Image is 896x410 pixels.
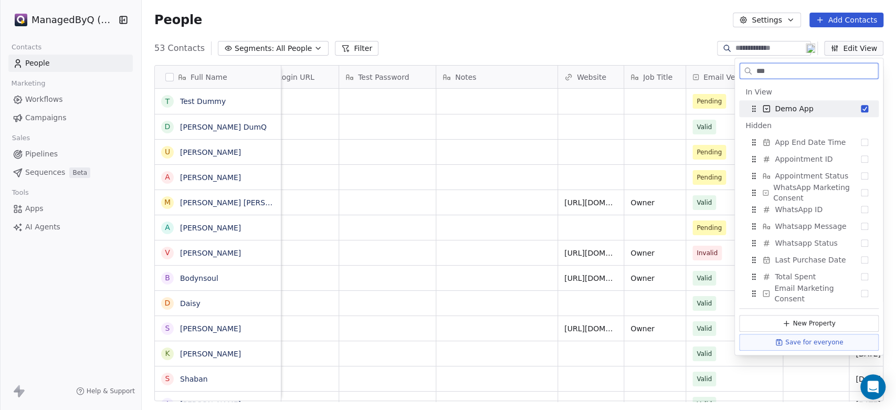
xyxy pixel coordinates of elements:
button: New Property [739,315,879,332]
a: Pipelines [8,145,133,163]
div: A [165,172,170,183]
span: WhatsApp Marketing Consent [773,182,861,203]
span: People [25,58,50,69]
div: D [165,121,171,132]
a: Bodynsoul [180,274,218,282]
div: S [165,373,170,384]
span: Appointment Status [775,171,848,181]
span: Pending [697,96,722,107]
span: WhatsApp ID [775,204,823,215]
span: Valid [697,349,712,359]
span: Workflows [25,94,63,105]
button: ManagedByQ (FZE) [13,11,112,29]
span: Job Title [643,72,672,82]
a: [PERSON_NAME] [PERSON_NAME] [180,198,304,207]
span: Valid [697,273,712,283]
a: [PERSON_NAME] [180,224,241,232]
div: V [165,247,170,258]
div: T [165,96,170,107]
a: [PERSON_NAME] [180,324,241,333]
a: Test Dummy [180,97,226,106]
button: Edit View [824,41,883,56]
span: Full Name [191,72,227,82]
div: Full Name [155,66,281,88]
div: Test Password [339,66,436,88]
span: Owner [630,273,679,283]
a: [PERSON_NAME] [180,249,241,257]
div: Test Login URL [242,66,339,88]
div: Hidden [745,120,872,131]
span: Email Marketing Consent [774,283,861,304]
span: Valid [697,298,712,309]
div: B [165,272,170,283]
span: App End Date Time [775,137,846,148]
div: Email Verification Status [686,66,783,88]
a: Apps [8,200,133,217]
span: Whatsapp Status [775,238,838,248]
a: SequencesBeta [8,164,133,181]
a: Help & Support [76,387,135,395]
span: People [154,12,202,28]
a: Shaban [180,375,208,383]
div: Appointment ID [739,151,879,167]
span: Segments: [235,43,274,54]
span: Sales [7,130,35,146]
a: Daisy [180,299,201,308]
span: Pending [697,223,722,233]
a: [PERSON_NAME] [180,350,241,358]
span: Website [577,72,606,82]
span: Email Verification Status [703,72,776,82]
span: Owner [630,248,679,258]
div: Demo App [739,100,879,117]
a: Workflows [8,91,133,108]
button: Filter [335,41,378,56]
span: Valid [697,197,712,208]
span: Pipelines [25,149,58,160]
span: Pending [697,147,722,157]
a: [PERSON_NAME] [180,173,241,182]
span: Valid [697,399,712,409]
div: Whatsapp Status [739,235,879,251]
span: Owner [630,197,679,208]
a: AI Agents [8,218,133,236]
div: I [166,398,168,409]
a: Campaigns [8,109,133,127]
div: U [165,146,170,157]
span: Last Purchase Date [775,255,846,265]
div: Total Spent [739,268,879,285]
div: Appointment Status [739,167,879,184]
span: Sequences [25,167,65,178]
a: [URL][DOMAIN_NAME] [564,198,646,207]
span: Total Spent [775,271,816,282]
a: [URL][DOMAIN_NAME] [564,274,646,282]
span: Owner [630,323,679,334]
div: Job Title [624,66,686,88]
span: AI Agents [25,222,60,233]
span: Valid [697,122,712,132]
div: WhatsApp ID [739,201,879,218]
div: Email Marketing Consent [739,285,879,302]
a: [PERSON_NAME] [180,400,241,408]
span: Test Login URL [261,72,314,82]
img: Stripe.png [15,14,27,26]
span: Valid [697,323,712,334]
span: Beta [69,167,90,178]
span: 53 Contacts [154,42,205,55]
span: Help & Support [87,387,135,395]
div: Suggestions [735,83,883,302]
a: [URL][DOMAIN_NAME] [564,249,646,257]
div: D [165,298,171,309]
div: grid [155,89,281,402]
span: Invalid [697,248,718,258]
span: Marketing [7,76,50,91]
div: A [165,222,170,233]
div: S [165,323,170,334]
span: Valid [697,374,712,384]
div: WhatsApp Marketing Consent [739,184,879,201]
button: Add Contacts [809,13,883,27]
div: Whatsapp Message [739,218,879,235]
span: Campaigns [25,112,66,123]
div: App End Date Time [739,134,879,151]
img: 19.png [806,44,815,53]
button: Settings [733,13,800,27]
